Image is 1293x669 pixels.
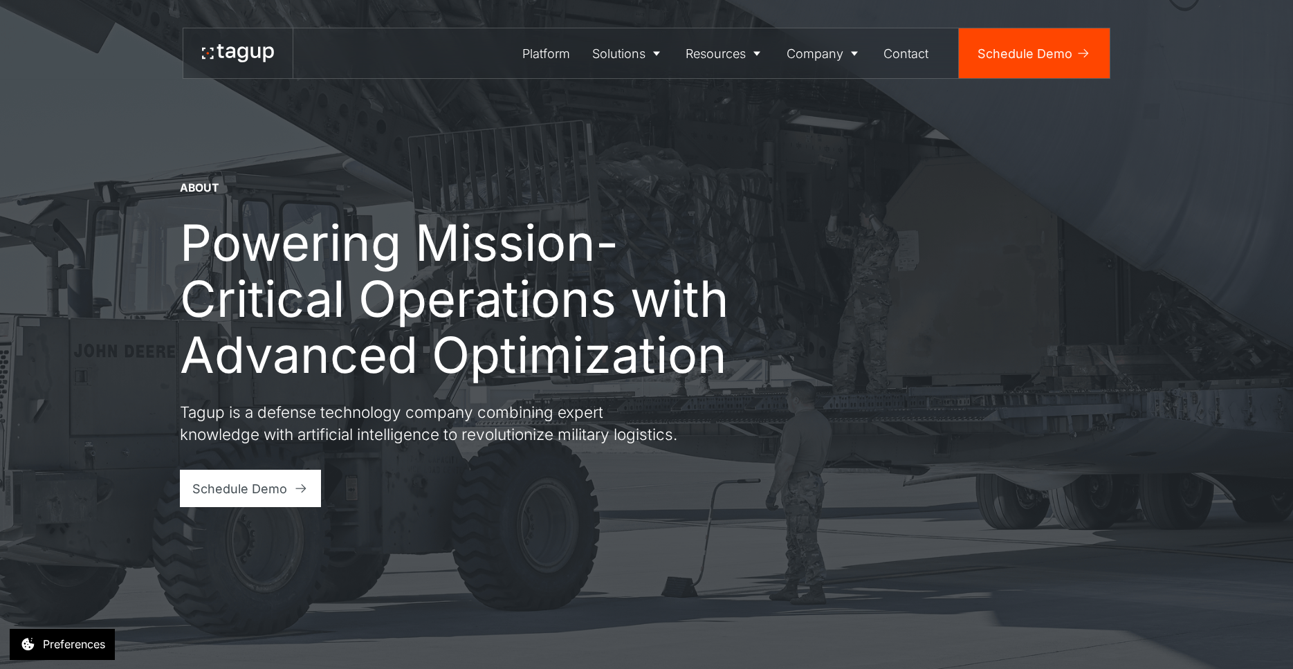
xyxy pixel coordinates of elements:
[43,636,105,652] div: Preferences
[873,28,940,78] a: Contact
[978,44,1072,63] div: Schedule Demo
[581,28,675,78] a: Solutions
[180,401,678,445] p: Tagup is a defense technology company combining expert knowledge with artificial intelligence to ...
[776,28,873,78] a: Company
[180,214,761,383] h1: Powering Mission-Critical Operations with Advanced Optimization
[512,28,582,78] a: Platform
[787,44,843,63] div: Company
[675,28,776,78] a: Resources
[192,479,287,498] div: Schedule Demo
[180,470,322,507] a: Schedule Demo
[522,44,570,63] div: Platform
[592,44,645,63] div: Solutions
[883,44,928,63] div: Contact
[959,28,1110,78] a: Schedule Demo
[180,181,219,196] div: About
[686,44,746,63] div: Resources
